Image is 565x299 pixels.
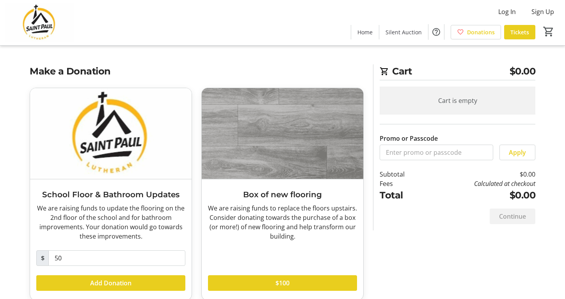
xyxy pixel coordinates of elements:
[492,5,522,18] button: Log In
[380,170,425,179] td: Subtotal
[510,64,536,78] span: $0.00
[386,28,422,36] span: Silent Auction
[380,188,425,202] td: Total
[5,3,74,42] img: Saint Paul Lutheran School's Logo
[202,88,363,179] img: Box of new flooring
[379,25,428,39] a: Silent Auction
[208,275,357,291] button: $100
[425,179,535,188] td: Calculated at checkout
[48,250,185,266] input: Donation Amount
[510,28,529,36] span: Tickets
[36,189,185,200] h3: School Floor & Bathroom Updates
[208,203,357,241] div: We are raising funds to replace the floors upstairs. Consider donating towards the purchase of a ...
[425,188,535,202] td: $0.00
[36,250,49,266] span: $
[380,145,493,160] input: Enter promo or passcode
[275,278,290,288] span: $100
[467,28,495,36] span: Donations
[451,25,501,39] a: Donations
[425,170,535,179] td: $0.00
[499,145,535,160] button: Apply
[542,25,556,39] button: Cart
[428,24,444,40] button: Help
[30,64,364,78] h2: Make a Donation
[380,87,535,115] div: Cart is empty
[36,275,185,291] button: Add Donation
[36,203,185,241] div: We are raising funds to update the flooring on the 2nd floor of the school and for bathroom impro...
[357,28,373,36] span: Home
[380,179,425,188] td: Fees
[509,148,526,157] span: Apply
[90,278,131,288] span: Add Donation
[30,88,192,179] img: School Floor & Bathroom Updates
[380,64,535,80] h2: Cart
[504,25,535,39] a: Tickets
[351,25,379,39] a: Home
[498,7,516,16] span: Log In
[208,189,357,200] h3: Box of new flooring
[531,7,554,16] span: Sign Up
[525,5,560,18] button: Sign Up
[380,134,438,143] label: Promo or Passcode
